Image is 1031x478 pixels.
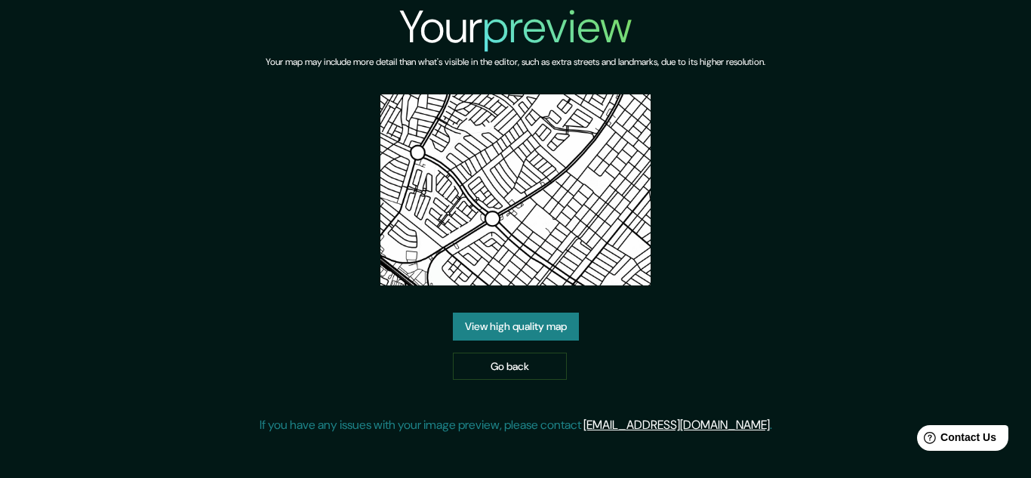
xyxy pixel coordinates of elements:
[583,417,770,433] a: [EMAIL_ADDRESS][DOMAIN_NAME]
[897,419,1014,461] iframe: Help widget launcher
[266,54,765,70] h6: Your map may include more detail than what's visible in the editor, such as extra streets and lan...
[453,313,579,341] a: View high quality map
[453,353,567,381] a: Go back
[380,94,651,285] img: created-map-preview
[260,416,772,434] p: If you have any issues with your image preview, please contact .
